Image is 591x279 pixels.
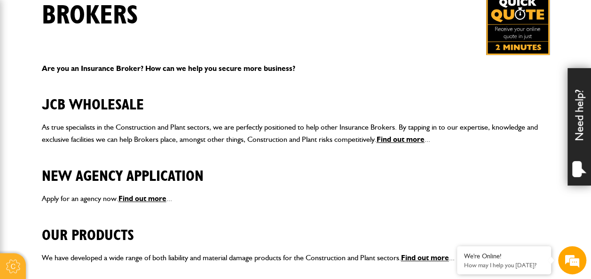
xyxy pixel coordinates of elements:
[128,215,171,228] em: Start Chat
[42,212,550,244] h2: Our Products
[401,253,449,262] a: Find out more
[42,153,550,185] h2: New Agency Application
[377,135,425,144] a: Find out more
[42,193,550,205] p: Apply for an agency now. ...
[567,68,591,186] div: Need help?
[12,142,172,163] input: Enter your phone number
[464,252,544,260] div: We're Online!
[42,121,550,145] p: As true specialists in the Construction and Plant sectors, we are perfectly positioned to help ot...
[12,115,172,135] input: Enter your email address
[464,262,544,269] p: How may I help you today?
[118,194,166,203] a: Find out more
[42,252,550,264] p: We have developed a wide range of both liability and material damage products for the Constructio...
[12,170,172,203] textarea: Type your message and hit 'Enter'
[42,62,550,75] p: Are you an Insurance Broker? How can we help you secure more business?
[16,52,39,65] img: d_20077148190_company_1631870298795_20077148190
[12,87,172,108] input: Enter your last name
[154,5,177,27] div: Minimize live chat window
[49,53,158,65] div: Chat with us now
[42,82,550,114] h2: JCB Wholesale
